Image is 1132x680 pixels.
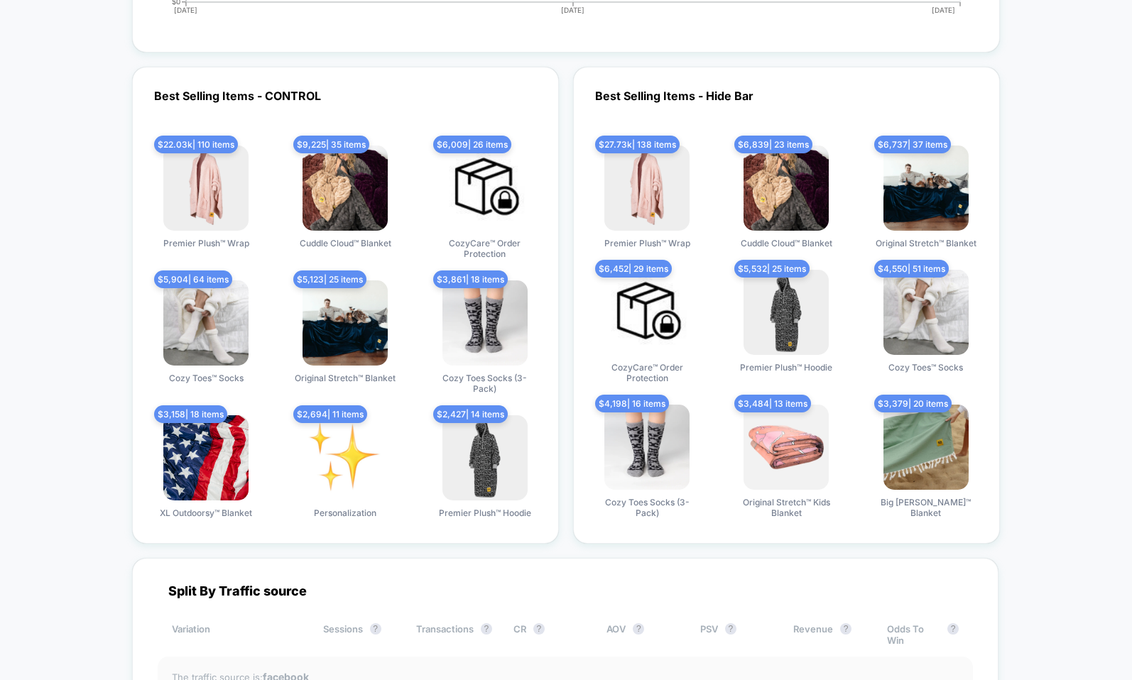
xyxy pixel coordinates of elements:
span: Cuddle Cloud™ Blanket [741,238,832,248]
span: CozyCare™ Order Protection [432,238,538,259]
img: produt [442,146,528,231]
button: ? [840,623,851,635]
button: ? [725,623,736,635]
span: XL Outdoorsy™ Blanket [160,508,252,518]
span: $ 3,484 | 13 items [734,395,811,412]
img: produt [883,405,969,490]
img: produt [442,280,528,366]
span: $ 4,198 | 16 items [595,395,669,412]
button: ? [481,623,492,635]
span: Cozy Toes™ Socks [169,373,244,383]
img: produt [442,415,528,500]
span: $ 2,694 | 11 items [293,405,367,423]
span: $ 6,737 | 37 items [874,136,951,153]
button: ? [633,623,644,635]
span: $ 6,009 | 26 items [433,136,511,153]
span: $ 2,427 | 14 items [433,405,508,423]
span: Personalization [314,508,376,518]
span: $ 6,452 | 29 items [595,260,672,278]
span: Premier Plush™ Wrap [163,238,249,248]
span: Original Stretch™ Blanket [295,373,396,383]
div: PSV [700,623,772,646]
img: produt [163,280,249,366]
span: $ 5,123 | 25 items [293,270,366,288]
img: produt [604,146,690,231]
span: $ 5,904 | 64 items [154,270,232,288]
span: $ 27.73k | 138 items [595,136,680,153]
img: produt [163,415,249,500]
tspan: [DATE] [174,6,197,14]
div: Sessions [323,623,395,646]
div: AOV [606,623,678,646]
span: Original Stretch™ Kids Blanket [733,497,839,518]
tspan: [DATE] [932,6,956,14]
div: Revenue [793,623,865,646]
img: produt [303,415,388,500]
button: ? [370,623,381,635]
img: produt [883,146,969,231]
span: Cozy Toes Socks (3-Pack) [432,373,538,394]
span: Premier Plush™ Hoodie [439,508,531,518]
div: Variation [172,623,302,646]
span: Big [PERSON_NAME]™ Blanket [873,497,979,518]
button: ? [947,623,959,635]
img: produt [883,270,969,355]
span: Cuddle Cloud™ Blanket [300,238,391,248]
img: produt [744,270,829,355]
img: produt [604,270,690,355]
button: ? [533,623,545,635]
span: Cozy Toes Socks (3-Pack) [594,497,700,518]
span: $ 3,158 | 18 items [154,405,227,423]
img: produt [163,146,249,231]
img: produt [744,405,829,490]
tspan: [DATE] [562,6,585,14]
div: Odds To Win [887,623,959,646]
span: $ 6,839 | 23 items [734,136,812,153]
span: $ 22.03k | 110 items [154,136,238,153]
span: $ 4,550 | 51 items [874,260,949,278]
img: produt [303,146,388,231]
span: Premier Plush™ Hoodie [740,362,832,373]
div: CR [513,623,585,646]
img: produt [604,405,690,490]
span: $ 3,379 | 20 items [874,395,952,412]
span: $ 3,861 | 18 items [433,270,508,288]
span: Cozy Toes™ Socks [888,362,963,373]
span: CozyCare™ Order Protection [594,362,700,383]
div: Transactions [416,623,492,646]
span: Premier Plush™ Wrap [604,238,690,248]
span: $ 9,225 | 35 items [293,136,369,153]
span: Original Stretch™ Blanket [876,238,976,248]
img: produt [303,280,388,366]
img: produt [744,146,829,231]
div: Split By Traffic source [158,583,973,598]
span: $ 5,532 | 25 items [734,260,810,278]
